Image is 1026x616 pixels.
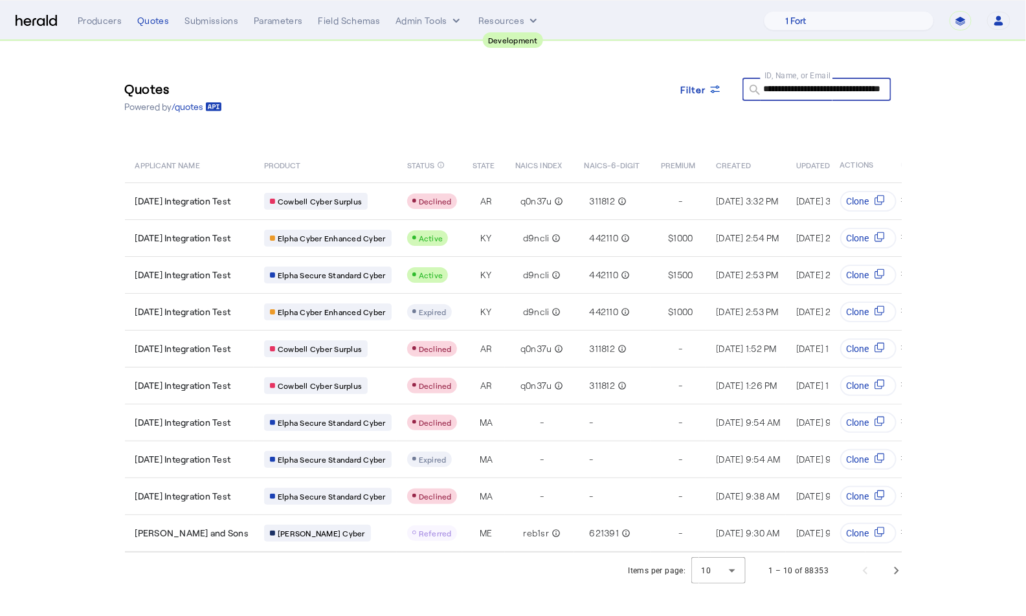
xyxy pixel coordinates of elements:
span: KY [480,269,492,281]
span: [DATE] 9:30 AM [716,527,780,538]
button: Clone [840,265,897,285]
span: Declined [419,418,452,427]
img: Herald Logo [16,15,57,27]
span: [DATE] Integration Test [135,342,231,355]
mat-icon: info_outline [550,232,561,245]
span: d9ncli [523,269,550,281]
span: 442110 [590,305,619,318]
button: Clone [840,486,897,507]
span: 1000 [674,232,693,245]
span: 311812 [590,195,616,208]
button: Next page [881,555,912,586]
span: [DATE] 2:54 PM [796,306,860,317]
span: $ [668,305,673,318]
span: Elpha Secure Standard Cyber [278,454,386,465]
span: [DATE] 2:54 PM [716,232,779,243]
span: UPDATED [796,158,831,171]
span: Clone [847,305,869,318]
span: 1000 [674,305,693,318]
span: AR [480,379,493,392]
span: Declined [419,197,452,206]
span: Cowbell Cyber Surplus [278,380,362,391]
span: ME [480,527,493,540]
div: 1 – 10 of 88353 [769,564,829,577]
button: Clone [840,375,897,396]
span: NAICS-6-DIGIT [585,158,640,171]
span: Elpha Cyber Enhanced Cyber [278,307,386,317]
span: Referred [419,529,452,538]
span: [DATE] Integration Test [135,305,231,318]
span: 442110 [590,232,619,245]
span: Elpha Secure Standard Cyber [278,491,386,501]
span: Expired [419,307,447,316]
mat-icon: info_outline [552,195,564,208]
button: Clone [840,302,897,322]
mat-icon: info_outline [437,158,445,172]
span: - [678,527,682,540]
span: - [678,195,682,208]
span: Clone [847,195,869,208]
mat-icon: search [742,83,764,99]
span: 621391 [590,527,619,540]
button: Clone [840,412,897,433]
span: Elpha Cyber Enhanced Cyber [278,233,386,243]
span: Active [419,234,443,243]
span: [DATE] 9:54 AM [796,417,861,428]
button: Clone [840,523,897,544]
span: $ [668,232,673,245]
span: - [590,453,594,466]
span: STATUS [407,158,435,171]
span: AR [480,342,493,355]
span: Declined [419,344,452,353]
mat-icon: info_outline [615,342,627,355]
span: [DATE] Integration Test [135,453,231,466]
button: Clone [840,449,897,470]
span: PRODUCT [264,158,301,171]
span: - [590,490,594,503]
mat-icon: info_outline [550,269,561,281]
button: Clone [840,191,897,212]
mat-icon: info_outline [615,195,627,208]
span: [DATE] Integration Test [135,269,231,281]
span: Cowbell Cyber Surplus [278,196,362,206]
span: q0n37u [520,195,552,208]
span: AR [480,195,493,208]
p: Powered by [125,100,222,113]
span: [DATE] 9:54 AM [716,417,781,428]
span: [PERSON_NAME] Cyber [278,528,365,538]
span: reb1sr [524,527,550,540]
span: [DATE] 1:52 PM [796,343,857,354]
mat-icon: info_outline [618,305,630,318]
button: Clone [840,228,897,248]
span: Clone [847,379,869,392]
div: Submissions [184,14,238,27]
mat-icon: info_outline [550,305,561,318]
span: [PERSON_NAME] and Sons [135,527,249,540]
span: MA [480,490,493,503]
span: [DATE] Integration Test [135,379,231,392]
div: Parameters [254,14,303,27]
span: Clone [847,269,869,281]
mat-icon: info_outline [619,527,630,540]
span: d9ncli [523,305,550,318]
span: [DATE] 9:30 AM [796,527,860,538]
span: Clone [847,416,869,429]
mat-icon: info_outline [618,269,630,281]
div: Items per page: [629,564,686,577]
span: 1500 [674,269,693,281]
span: Elpha Secure Standard Cyber [278,417,386,428]
mat-label: ID, Name, or Email [764,71,831,80]
span: - [590,416,594,429]
span: Active [419,270,443,280]
span: KY [480,305,492,318]
span: [DATE] 3:33 PM [796,195,859,206]
span: [DATE] Integration Test [135,232,231,245]
span: - [540,490,544,503]
span: [DATE] Integration Test [135,416,231,429]
div: Development [483,32,543,48]
span: Clone [847,453,869,466]
span: [DATE] 2:53 PM [716,306,779,317]
span: - [540,416,544,429]
span: MA [480,416,493,429]
span: Clone [847,342,869,355]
